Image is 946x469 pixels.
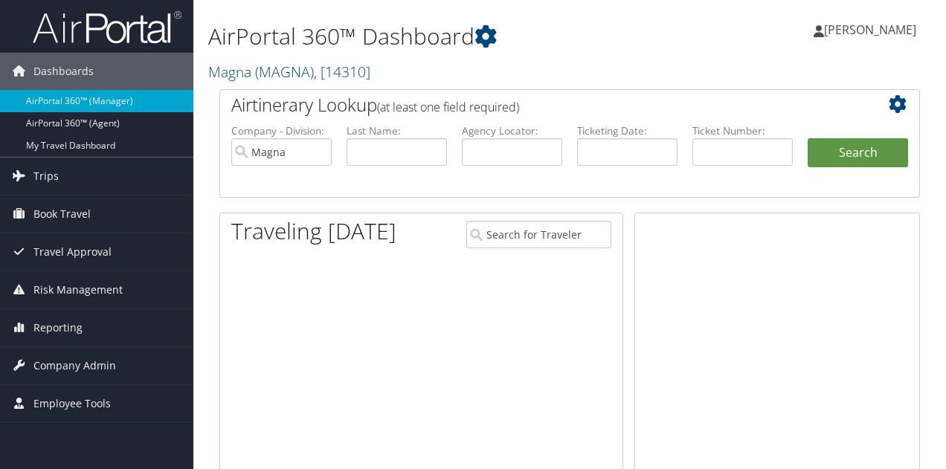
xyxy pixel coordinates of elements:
span: Travel Approval [33,233,112,271]
label: Last Name: [347,123,447,138]
span: [PERSON_NAME] [824,22,916,38]
span: Book Travel [33,195,91,233]
label: Ticket Number: [692,123,793,138]
img: airportal-logo.png [33,10,181,45]
span: Dashboards [33,53,94,90]
span: Company Admin [33,347,116,384]
button: Search [808,138,908,168]
label: Ticketing Date: [577,123,678,138]
h1: AirPortal 360™ Dashboard [208,21,690,52]
span: , [ 14310 ] [314,62,370,82]
span: Trips [33,158,59,195]
label: Company - Division: [231,123,332,138]
a: [PERSON_NAME] [814,7,931,52]
span: (at least one field required) [377,99,519,115]
span: Risk Management [33,271,123,308]
h1: Traveling [DATE] [231,216,396,247]
label: Agency Locator: [462,123,562,138]
a: Magna [208,62,370,82]
input: Search for Traveler [466,221,612,248]
span: Reporting [33,309,83,346]
span: Employee Tools [33,385,111,422]
span: ( MAGNA ) [255,62,314,82]
h2: Airtinerary Lookup [231,92,850,117]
